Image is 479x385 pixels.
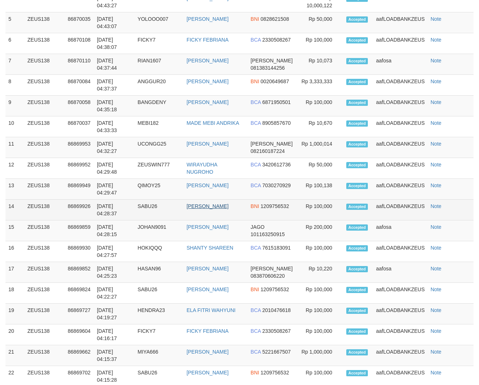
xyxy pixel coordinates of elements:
[250,286,259,292] span: BNI
[24,324,65,345] td: ZEUS138
[186,245,233,251] a: SHANTY SHAREEN
[65,12,94,33] td: 86870035
[373,96,427,116] td: aafLOADBANKZEUS
[186,307,235,313] a: ELA FITRI WAHYUNI
[94,262,135,283] td: [DATE] 04:25:23
[250,37,261,43] span: BCA
[373,241,427,262] td: aafLOADBANKZEUS
[135,116,184,137] td: MEBI182
[186,266,229,272] a: [PERSON_NAME]
[24,33,65,54] td: ZEUS138
[373,262,427,283] td: aafosa
[431,16,442,22] a: Note
[94,345,135,366] td: [DATE] 04:15:37
[250,273,284,279] span: Copy 083870606220 to clipboard
[24,96,65,116] td: ZEUS138
[94,75,135,96] td: [DATE] 04:37:37
[346,204,368,210] span: Accepted
[24,137,65,158] td: ZEUS138
[135,304,184,324] td: HENDRA23
[261,286,289,292] span: Copy 1209756532 to clipboard
[135,345,184,366] td: MIYA666
[346,79,368,85] span: Accepted
[24,75,65,96] td: ZEUS138
[135,262,184,283] td: HASAN96
[135,179,184,200] td: QIMOY25
[346,141,368,147] span: Accepted
[5,220,24,241] td: 15
[135,158,184,179] td: ZEUSWIN777
[298,324,343,345] td: Rp 100,000
[346,100,368,106] span: Accepted
[346,162,368,168] span: Accepted
[186,370,229,376] a: [PERSON_NAME]
[135,96,184,116] td: BANGDENY
[298,345,343,366] td: Rp 1,000,000
[5,137,24,158] td: 11
[5,283,24,304] td: 18
[431,99,442,105] a: Note
[135,200,184,220] td: SABU26
[5,75,24,96] td: 8
[5,241,24,262] td: 16
[262,245,291,251] span: Copy 7615183091 to clipboard
[250,370,259,376] span: BNI
[24,116,65,137] td: ZEUS138
[250,65,284,71] span: Copy 081383144256 to clipboard
[135,75,184,96] td: ANGGUR20
[65,304,94,324] td: 86869727
[261,370,289,376] span: Copy 1209756532 to clipboard
[298,158,343,179] td: Rp 50,000
[373,345,427,366] td: aafLOADBANKZEUS
[373,54,427,75] td: aafosa
[431,370,442,376] a: Note
[261,78,289,84] span: Copy 0020649687 to clipboard
[250,182,261,188] span: BCA
[373,12,427,33] td: aafLOADBANKZEUS
[346,245,368,251] span: Accepted
[24,283,65,304] td: ZEUS138
[24,158,65,179] td: ZEUS138
[373,304,427,324] td: aafLOADBANKZEUS
[135,137,184,158] td: UCONGG25
[94,220,135,241] td: [DATE] 04:28:15
[94,96,135,116] td: [DATE] 04:35:18
[373,324,427,345] td: aafLOADBANKZEUS
[298,116,343,137] td: Rp 10,670
[65,75,94,96] td: 86870084
[186,16,229,22] a: [PERSON_NAME]
[431,349,442,355] a: Note
[373,200,427,220] td: aafLOADBANKZEUS
[250,120,261,126] span: BCA
[250,141,293,147] span: [PERSON_NAME]
[94,33,135,54] td: [DATE] 04:38:07
[250,245,261,251] span: BCA
[346,16,368,23] span: Accepted
[65,324,94,345] td: 86869604
[262,162,291,168] span: Copy 3420612736 to clipboard
[94,116,135,137] td: [DATE] 04:33:33
[373,116,427,137] td: aafLOADBANKZEUS
[298,220,343,241] td: Rp 200,000
[262,99,291,105] span: Copy 6871950501 to clipboard
[373,158,427,179] td: aafLOADBANKZEUS
[250,307,261,313] span: BCA
[250,203,259,209] span: BNI
[135,33,184,54] td: FICKY7
[24,54,65,75] td: ZEUS138
[373,220,427,241] td: aafosa
[346,58,368,64] span: Accepted
[94,137,135,158] td: [DATE] 04:32:27
[65,220,94,241] td: 86869859
[186,286,229,292] a: [PERSON_NAME]
[431,203,442,209] a: Note
[298,179,343,200] td: Rp 100,138
[5,304,24,324] td: 19
[298,33,343,54] td: Rp 100,000
[431,266,442,272] a: Note
[186,224,229,230] a: [PERSON_NAME]
[94,12,135,33] td: [DATE] 04:43:07
[298,137,343,158] td: Rp 1,000,014
[5,96,24,116] td: 9
[298,54,343,75] td: Rp 10,073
